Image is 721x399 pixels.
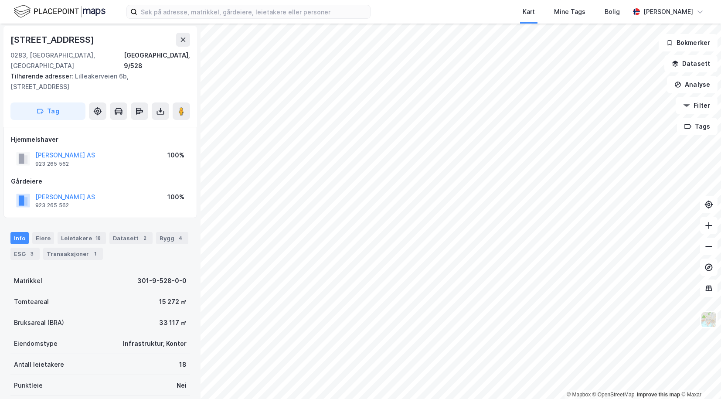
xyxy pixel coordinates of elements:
div: Bygg [156,232,188,244]
div: 3 [27,249,36,258]
div: Punktleie [14,380,43,391]
div: 0283, [GEOGRAPHIC_DATA], [GEOGRAPHIC_DATA] [10,50,124,71]
div: Eiendomstype [14,338,58,349]
button: Bokmerker [659,34,718,51]
div: Leietakere [58,232,106,244]
div: Antall leietakere [14,359,64,370]
div: Gårdeiere [11,176,190,187]
button: Tag [10,102,85,120]
div: Lilleakerveien 6b, [STREET_ADDRESS] [10,71,183,92]
div: Nei [177,380,187,391]
div: ESG [10,248,40,260]
div: Tomteareal [14,297,49,307]
iframe: Chat Widget [677,357,721,399]
a: OpenStreetMap [592,392,635,398]
a: Mapbox [567,392,591,398]
img: logo.f888ab2527a4732fd821a326f86c7f29.svg [14,4,105,19]
div: [GEOGRAPHIC_DATA], 9/528 [124,50,190,71]
div: Hjemmelshaver [11,134,190,145]
div: Eiere [32,232,54,244]
div: 18 [179,359,187,370]
div: 923 265 562 [35,202,69,209]
img: Z [701,311,717,328]
div: Bolig [605,7,620,17]
span: Tilhørende adresser: [10,72,75,80]
button: Tags [677,118,718,135]
input: Søk på adresse, matrikkel, gårdeiere, leietakere eller personer [137,5,370,18]
button: Analyse [667,76,718,93]
div: Kart [523,7,535,17]
div: 301-9-528-0-0 [137,276,187,286]
div: Transaksjoner [43,248,103,260]
div: [STREET_ADDRESS] [10,33,96,47]
div: Info [10,232,29,244]
div: Matrikkel [14,276,42,286]
div: [PERSON_NAME] [643,7,693,17]
a: Improve this map [637,392,680,398]
div: 4 [176,234,185,242]
div: 100% [167,150,184,160]
div: Bruksareal (BRA) [14,317,64,328]
div: 1 [91,249,99,258]
div: 923 265 562 [35,160,69,167]
div: 33 117 ㎡ [159,317,187,328]
div: 2 [140,234,149,242]
button: Datasett [664,55,718,72]
div: Datasett [109,232,153,244]
div: Infrastruktur, Kontor [123,338,187,349]
button: Filter [676,97,718,114]
div: 15 272 ㎡ [159,297,187,307]
div: Mine Tags [554,7,585,17]
div: 18 [94,234,102,242]
div: 100% [167,192,184,202]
